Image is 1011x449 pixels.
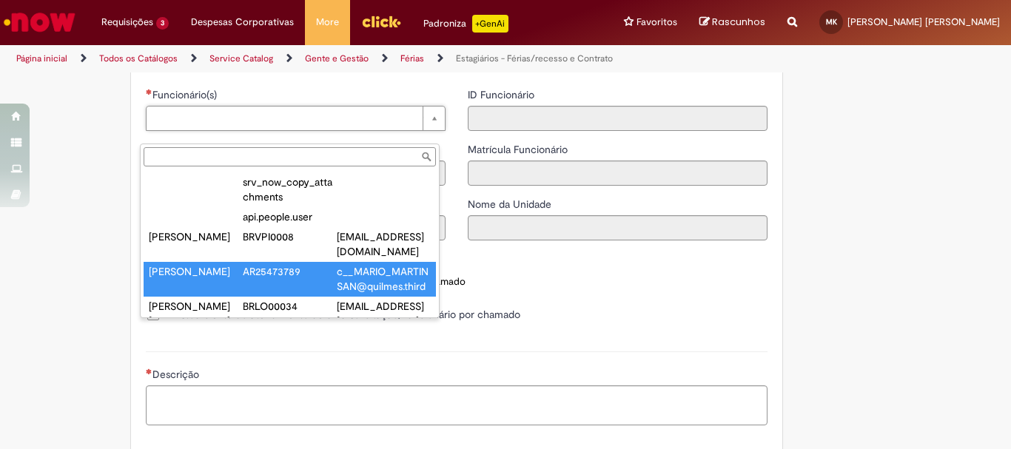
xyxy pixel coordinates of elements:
[149,264,243,279] div: [PERSON_NAME]
[141,169,439,317] ul: Funcionário(s)
[149,299,243,328] div: [PERSON_NAME] [PERSON_NAME]
[243,299,337,314] div: BRLO00034
[243,209,337,224] div: api.people.user
[149,229,243,244] div: [PERSON_NAME]
[243,175,337,204] div: srv_now_copy_attachments
[337,264,431,294] div: c__MARIO_MARTINSAN@quilmes.third
[243,229,337,244] div: BRVPI0008
[337,299,431,328] div: [EMAIL_ADDRESS][DOMAIN_NAME]
[243,264,337,279] div: AR25473789
[337,229,431,259] div: [EMAIL_ADDRESS][DOMAIN_NAME]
